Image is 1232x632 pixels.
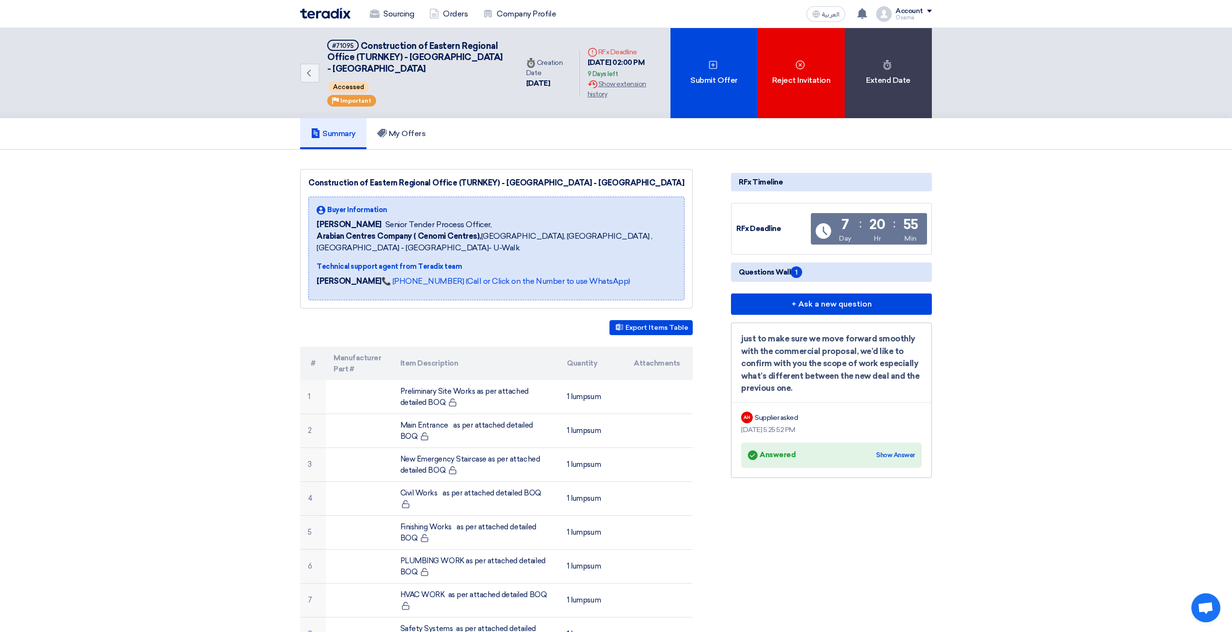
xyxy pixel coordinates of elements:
a: My Offers [366,118,437,149]
div: Show extension history [588,79,663,99]
div: Account [896,7,923,15]
button: Export Items Table [609,320,693,335]
td: 1 [300,380,326,414]
div: 20 [869,218,885,231]
div: Min [904,233,917,244]
div: #71095 [332,43,354,49]
td: 5 [300,516,326,550]
td: 7 [300,584,326,617]
td: 3 [300,448,326,482]
div: [DATE] 5:25:52 PM [741,425,922,435]
td: Finishing Works as per attached detailed BOQ [393,516,560,550]
div: Show Answer [876,450,915,460]
td: New Emergency Staircase as per attached detailed BOQ [393,448,560,482]
td: 2 [300,414,326,448]
span: العربية [822,11,839,18]
a: Company Profile [475,3,563,25]
td: 1 lumpsum [559,482,626,516]
th: # [300,347,326,380]
td: 1 lumpsum [559,448,626,482]
th: Attachments [626,347,693,380]
span: Important [340,97,371,104]
a: Open chat [1191,593,1220,622]
span: [PERSON_NAME] [317,219,381,231]
td: 4 [300,482,326,516]
td: 6 [300,550,326,584]
div: Extend Date [845,28,932,118]
div: [DATE] [526,78,572,89]
div: : [859,215,862,232]
td: PLUMBING WORK as per attached detailed BOQ [393,550,560,584]
td: 1 lumpsum [559,584,626,617]
a: 📞 [PHONE_NUMBER] (Call or Click on the Number to use WhatsApp) [381,277,630,286]
th: Item Description [393,347,560,380]
div: Osama [896,15,932,20]
div: Supplier asked [755,413,798,423]
span: Buyer Information [327,205,387,215]
span: Senior Tender Process Officer, [385,219,492,231]
div: Submit Offer [670,28,758,118]
b: Arabian Centres Company ( Cenomi Centres), [317,231,481,241]
td: Civil Works as per attached detailed BOQ [393,482,560,516]
div: Answered [748,448,795,462]
div: 7 [841,218,849,231]
td: 1 lumpsum [559,380,626,414]
td: 1 lumpsum [559,516,626,550]
div: Hr [874,233,881,244]
div: RFx Timeline [731,173,932,191]
h5: Summary [311,129,356,139]
div: just to make sure we move forward smoothly with the commercial proposal, we’d like to confirm wit... [741,333,922,395]
div: Creation Date [526,58,572,78]
img: Teradix logo [300,8,350,19]
a: Orders [422,3,475,25]
td: Preliminary Site Works as per attached detailed BOQ [393,380,560,414]
div: Technical support agent from Teradix team [317,262,676,272]
span: [GEOGRAPHIC_DATA], [GEOGRAPHIC_DATA] ,[GEOGRAPHIC_DATA] - [GEOGRAPHIC_DATA]- U-Walk [317,231,676,254]
td: HVAC WORK as per attached detailed BOQ [393,584,560,617]
div: : [893,215,896,232]
div: Reject Invitation [758,28,845,118]
a: Summary [300,118,366,149]
img: profile_test.png [876,6,892,22]
span: Construction of Eastern Regional Office (TURNKEY) - [GEOGRAPHIC_DATA] - [GEOGRAPHIC_DATA] [327,41,503,74]
h5: Construction of Eastern Regional Office (TURNKEY) - Nakheel Mall - Dammam [327,40,507,75]
span: Accessed [328,81,369,92]
th: Quantity [559,347,626,380]
div: 9 Days left [588,69,618,79]
div: AH [741,412,753,423]
div: 55 [903,218,918,231]
a: Sourcing [362,3,422,25]
div: Construction of Eastern Regional Office (TURNKEY) - [GEOGRAPHIC_DATA] - [GEOGRAPHIC_DATA] [308,177,684,189]
div: Day [839,233,852,244]
h5: My Offers [377,129,426,139]
span: Questions Wall [739,266,802,278]
td: 1 lumpsum [559,414,626,448]
div: RFx Deadline [588,47,663,57]
td: Main Entrance as per attached detailed BOQ [393,414,560,448]
button: العربية [806,6,845,22]
div: [DATE] 02:00 PM [588,57,663,79]
strong: [PERSON_NAME] [317,277,381,286]
td: 1 lumpsum [559,550,626,584]
div: RFx Deadline [736,223,809,234]
span: 1 [791,266,802,278]
button: + Ask a new question [731,293,932,315]
th: Manufacturer Part # [326,347,393,380]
